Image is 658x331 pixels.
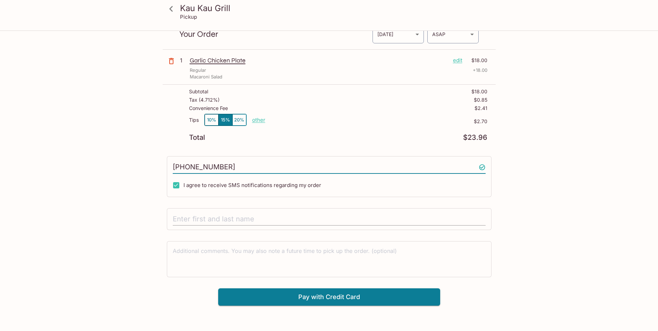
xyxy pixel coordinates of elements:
[190,74,222,80] p: Macaroni Salad
[189,117,199,123] p: Tips
[232,114,246,126] button: 20%
[173,213,486,226] input: Enter first and last name
[189,97,220,103] p: Tax ( 4.712% )
[219,114,232,126] button: 15%
[474,97,487,103] p: $0.85
[190,67,206,74] p: Regular
[180,14,197,20] p: Pickup
[463,134,487,141] p: $23.96
[183,182,321,188] span: I agree to receive SMS notifications regarding my order
[373,25,424,43] div: [DATE]
[475,105,487,111] p: $2.41
[180,3,490,14] h3: Kau Kau Grill
[189,105,228,111] p: Convenience Fee
[173,161,486,174] input: Enter phone number
[473,67,487,74] p: + 18.00
[427,25,479,43] div: ASAP
[265,119,487,124] p: $2.70
[218,288,440,306] button: Pay with Credit Card
[453,57,462,64] p: edit
[179,31,372,37] p: Your Order
[252,117,265,123] button: other
[467,57,487,64] p: $18.00
[190,57,447,64] p: Garlic Chicken Plate
[189,134,205,141] p: Total
[471,89,487,94] p: $18.00
[205,114,219,126] button: 10%
[189,89,208,94] p: Subtotal
[180,57,187,64] p: 1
